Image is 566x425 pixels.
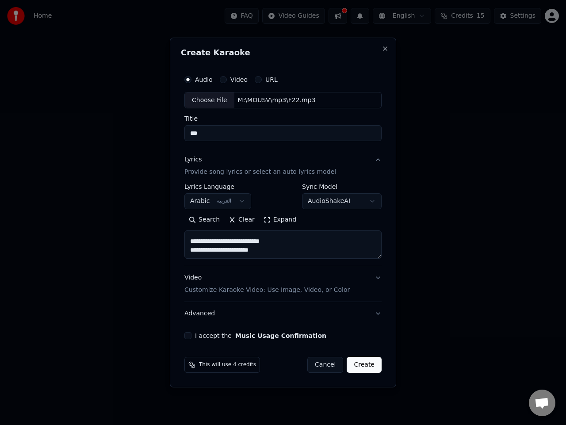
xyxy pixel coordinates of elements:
[259,213,301,227] button: Expand
[184,184,382,266] div: LyricsProvide song lyrics or select an auto lyrics model
[184,213,224,227] button: Search
[234,96,319,105] div: M:\MOUSV\mp3\F22.mp3
[224,213,259,227] button: Clear
[199,361,256,368] span: This will use 4 credits
[184,156,202,165] div: Lyrics
[185,92,234,108] div: Choose File
[195,77,213,83] label: Audio
[195,333,326,339] label: I accept the
[230,77,248,83] label: Video
[181,49,385,57] h2: Create Karaoke
[184,168,336,177] p: Provide song lyrics or select an auto lyrics model
[265,77,278,83] label: URL
[184,274,350,295] div: Video
[184,286,350,295] p: Customize Karaoke Video: Use Image, Video, or Color
[235,333,326,339] button: I accept the
[184,302,382,325] button: Advanced
[307,357,343,373] button: Cancel
[184,184,251,190] label: Lyrics Language
[184,149,382,184] button: LyricsProvide song lyrics or select an auto lyrics model
[347,357,382,373] button: Create
[184,267,382,302] button: VideoCustomize Karaoke Video: Use Image, Video, or Color
[302,184,382,190] label: Sync Model
[184,116,382,122] label: Title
